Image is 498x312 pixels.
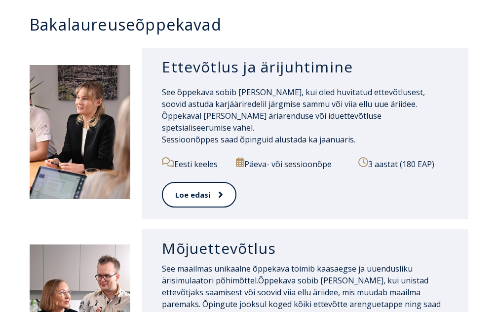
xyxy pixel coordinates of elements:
span: See maailmas unikaalne õppekava toimib kaasaegse ja uuendusliku ärisimulaatori põhimõttel. [162,263,413,286]
h3: Mõjuettevõtlus [162,239,449,258]
img: Ettevõtlus ja ärijuhtimine [30,65,130,199]
span: See õppekava sobib [PERSON_NAME], kui oled huvitatud ettevõtlusest, soovid astuda karjääriredelil... [162,87,425,145]
p: Eesti keeles [162,157,228,170]
p: 3 aastat (180 EAP) [358,157,449,170]
p: Päeva- või sessioonõpe [236,157,351,170]
h3: Ettevõtlus ja ärijuhtimine [162,58,449,76]
h3: Bakalaureuseõppekavad [30,16,478,33]
a: Loe edasi [162,182,236,208]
